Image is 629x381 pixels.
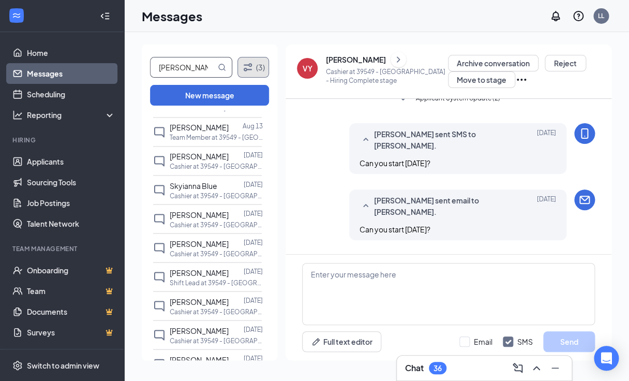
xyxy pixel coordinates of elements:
[405,362,424,374] h3: Chat
[27,301,115,322] a: DocumentsCrown
[543,331,595,352] button: Send
[170,162,263,171] p: Cashier at 39549 - [GEOGRAPHIC_DATA]
[153,242,166,254] svg: ChatInactive
[151,57,216,77] input: Search
[27,360,99,371] div: Switch to admin view
[433,364,442,373] div: 36
[537,128,556,151] span: [DATE]
[170,336,263,345] p: Cashier at 39549 - [GEOGRAPHIC_DATA]
[397,93,500,106] button: SmallChevronDownApplicant System Update (2)
[11,10,22,21] svg: WorkstreamLogo
[374,195,510,217] span: [PERSON_NAME] sent email to [PERSON_NAME].
[530,362,543,374] svg: ChevronUp
[326,67,448,85] p: Cashier at 39549 - [GEOGRAPHIC_DATA] - Hiring Complete stage
[512,362,524,374] svg: ComposeMessage
[374,128,510,151] span: [PERSON_NAME] sent SMS to [PERSON_NAME].
[170,133,263,142] p: Team Member at 39549 - [GEOGRAPHIC_DATA]
[244,151,263,159] p: [DATE]
[170,181,217,190] span: Skyianna Blue
[244,209,263,217] p: [DATE]
[244,296,263,304] p: [DATE]
[549,362,561,374] svg: Minimize
[170,278,263,287] p: Shift Lead at 39549 - [GEOGRAPHIC_DATA]
[170,152,229,161] span: [PERSON_NAME]
[244,354,263,362] p: [DATE]
[153,126,166,138] svg: ChatInactive
[311,336,321,347] svg: Pen
[537,195,556,217] span: [DATE]
[416,93,500,106] span: Applicant System Update (2)
[12,360,23,371] svg: Settings
[170,210,229,219] span: [PERSON_NAME]
[572,10,585,22] svg: QuestionInfo
[170,239,229,248] span: [PERSON_NAME]
[12,136,113,144] div: Hiring
[598,11,604,20] div: LL
[578,194,591,206] svg: Email
[326,54,386,65] div: [PERSON_NAME]
[393,53,403,66] svg: ChevronRight
[27,151,115,172] a: Applicants
[170,268,229,277] span: [PERSON_NAME]
[448,55,538,71] button: Archive conversation
[594,346,619,371] div: Open Intercom Messenger
[27,322,115,343] a: SurveysCrown
[515,74,528,86] svg: Ellipses
[302,331,381,352] button: Full text editorPen
[153,329,166,341] svg: ChatInactive
[170,220,263,229] p: Cashier at 39549 - [GEOGRAPHIC_DATA]
[12,110,23,120] svg: Analysis
[153,184,166,196] svg: ChatInactive
[360,225,430,234] span: Can you start [DATE]?
[244,238,263,246] p: [DATE]
[243,122,263,130] p: Aug 13
[237,57,269,78] button: Filter (3)
[242,61,254,74] svg: Filter
[27,213,115,234] a: Talent Network
[27,172,115,193] a: Sourcing Tools
[153,358,166,370] svg: ChatInactive
[153,213,166,225] svg: ChatInactive
[397,93,409,106] svg: SmallChevronDown
[153,271,166,283] svg: ChatInactive
[27,281,115,301] a: TeamCrown
[448,71,515,88] button: Move to stage
[528,360,545,376] button: ChevronUp
[170,307,263,316] p: Cashier at 39549 - [GEOGRAPHIC_DATA]
[27,42,115,63] a: Home
[391,52,406,67] button: ChevronRight
[153,300,166,312] svg: ChatInactive
[170,123,229,132] span: [PERSON_NAME]
[578,127,591,140] svg: MobileSms
[303,63,312,74] div: VY
[27,84,115,105] a: Scheduling
[549,10,562,22] svg: Notifications
[27,110,116,120] div: Reporting
[27,260,115,281] a: OnboardingCrown
[360,200,372,212] svg: SmallChevronUp
[170,355,229,364] span: [PERSON_NAME]
[244,325,263,333] p: [DATE]
[170,326,229,335] span: [PERSON_NAME]
[244,180,263,188] p: [DATE]
[545,55,586,71] button: Reject
[170,297,229,306] span: [PERSON_NAME]
[150,85,269,106] button: New message
[153,155,166,167] svg: ChatInactive
[170,249,263,258] p: Cashier at 39549 - [GEOGRAPHIC_DATA]
[360,158,430,168] span: Can you start [DATE]?
[510,360,526,376] button: ComposeMessage
[27,63,115,84] a: Messages
[170,191,263,200] p: Cashier at 39549 - [GEOGRAPHIC_DATA]
[12,244,113,253] div: Team Management
[142,7,202,25] h1: Messages
[218,63,226,71] svg: MagnifyingGlass
[100,11,110,21] svg: Collapse
[360,134,372,146] svg: SmallChevronUp
[244,267,263,275] p: [DATE]
[547,360,563,376] button: Minimize
[27,193,115,213] a: Job Postings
